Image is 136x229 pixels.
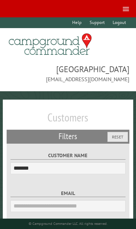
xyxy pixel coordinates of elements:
[7,130,129,143] h2: Filters
[107,132,128,142] button: Reset
[109,17,129,28] a: Logout
[10,152,126,160] label: Customer Name
[10,189,126,197] label: Email
[7,63,129,83] span: [GEOGRAPHIC_DATA] [EMAIL_ADDRESS][DOMAIN_NAME]
[86,17,108,28] a: Support
[7,111,129,130] h1: Customers
[29,221,107,226] small: © Campground Commander LLC. All rights reserved.
[7,31,94,58] img: Campground Commander
[69,17,85,28] a: Help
